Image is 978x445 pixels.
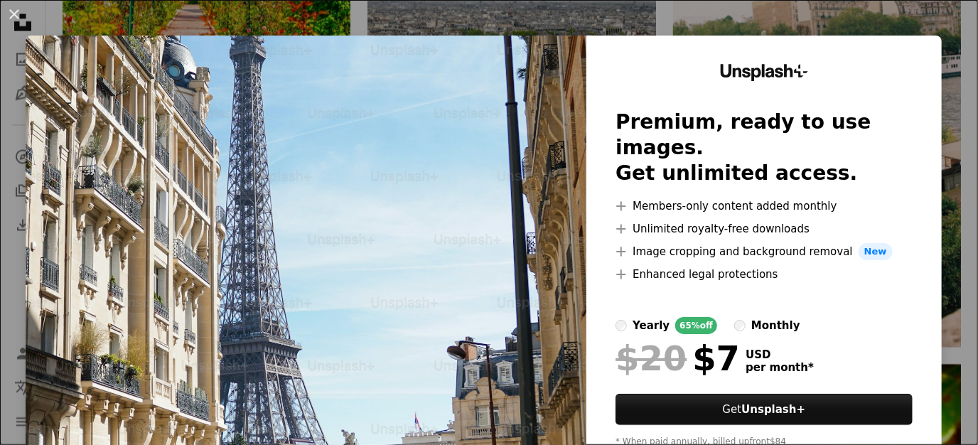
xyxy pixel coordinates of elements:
input: yearly65%off [616,320,627,331]
input: monthly [734,320,746,331]
li: Unlimited royalty-free downloads [616,220,912,237]
button: GetUnsplash+ [616,394,912,425]
span: New [859,243,893,260]
span: $20 [616,340,687,377]
span: USD [746,348,814,361]
li: Image cropping and background removal [616,243,912,260]
h2: Premium, ready to use images. Get unlimited access. [616,109,912,186]
strong: Unsplash+ [741,403,805,416]
div: 65% off [675,317,717,334]
div: yearly [633,317,670,334]
li: Enhanced legal protections [616,266,912,283]
span: per month * [746,361,814,374]
li: Members-only content added monthly [616,198,912,215]
div: $7 [616,340,740,377]
div: monthly [751,317,800,334]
